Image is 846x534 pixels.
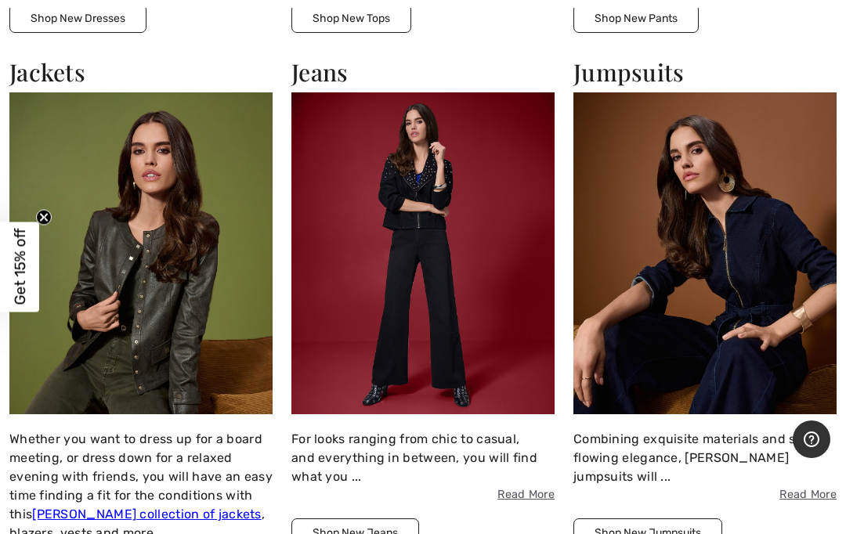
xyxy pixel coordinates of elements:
img: 250821041423_0f8161ae37a73.jpg [573,92,837,413]
span: Read More [573,486,837,503]
button: Shop New Dresses [9,4,146,33]
h2: Jumpsuits [573,58,837,86]
a: [PERSON_NAME] collection of jackets [32,507,262,521]
h2: Jackets [9,58,273,86]
img: 250821041302_7938c6d647aed.jpg [291,92,555,413]
h2: Jeans [291,58,555,86]
span: Read More [291,486,555,503]
div: For looks ranging from chic to casual, and everything in between, you will find what you ... [291,430,555,503]
button: Shop New Pants [573,4,699,33]
div: Combining exquisite materials and soft-flowing elegance, [PERSON_NAME] jumpsuits will ... [573,430,837,503]
iframe: Opens a widget where you can find more information [793,420,830,460]
img: 250821041223_d8676aa77b7c8.jpg [9,92,273,413]
button: Shop New Tops [291,4,411,33]
button: Close teaser [36,210,52,226]
span: Get 15% off [11,229,29,305]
